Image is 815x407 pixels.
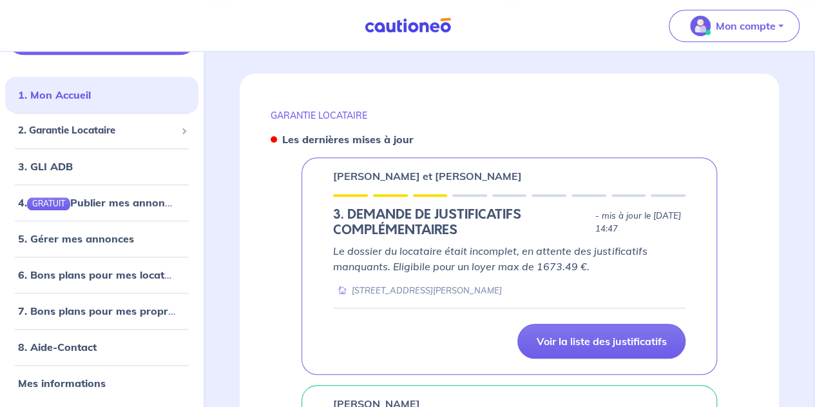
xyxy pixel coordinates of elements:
[18,196,181,209] a: 4.GRATUITPublier mes annonces
[18,304,205,317] a: 7. Bons plans pour mes propriétaires
[18,88,91,101] a: 1. Mon Accueil
[18,341,97,353] a: 8. Aide-Contact
[5,298,198,324] div: 7. Bons plans pour mes propriétaires
[5,226,198,252] div: 5. Gérer mes annonces
[5,118,198,143] div: 2. Garantie Locataire
[5,334,198,360] div: 8. Aide-Contact
[595,210,686,235] p: - mis à jour le [DATE] 14:47
[5,82,198,108] div: 1. Mon Accueil
[18,377,106,390] a: Mes informations
[18,232,134,245] a: 5. Gérer mes annonces
[690,15,711,36] img: illu_account_valid_menu.svg
[18,160,73,173] a: 3. GLI ADB
[5,262,198,288] div: 6. Bons plans pour mes locataires
[282,133,414,146] strong: Les dernières mises à jour
[5,190,198,215] div: 4.GRATUITPublier mes annonces
[536,335,666,348] p: Voir la liste des justificatifs
[5,154,198,179] div: 3. GLI ADB
[333,207,686,238] div: state: RENTER-DOCUMENTS-INCOMPLETE, Context: ,NULL-NO-CERTIFICATE
[517,324,686,359] a: Voir la liste des justificatifs
[18,123,176,138] span: 2. Garantie Locataire
[333,207,590,238] h5: 3. DEMANDE DE JUSTIFICATIFS COMPLÉMENTAIRES
[360,17,456,34] img: Cautioneo
[18,268,189,281] a: 6. Bons plans pour mes locataires
[5,370,198,396] div: Mes informations
[716,18,776,34] p: Mon compte
[333,284,502,297] div: [STREET_ADDRESS][PERSON_NAME]
[669,10,800,42] button: illu_account_valid_menu.svgMon compte
[271,110,748,121] p: GARANTIE LOCATAIRE
[333,168,522,184] p: [PERSON_NAME] et [PERSON_NAME]
[333,244,647,273] em: Le dossier du locataire était incomplet, en attente des justificatifs manquants. Eligibile pour u...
